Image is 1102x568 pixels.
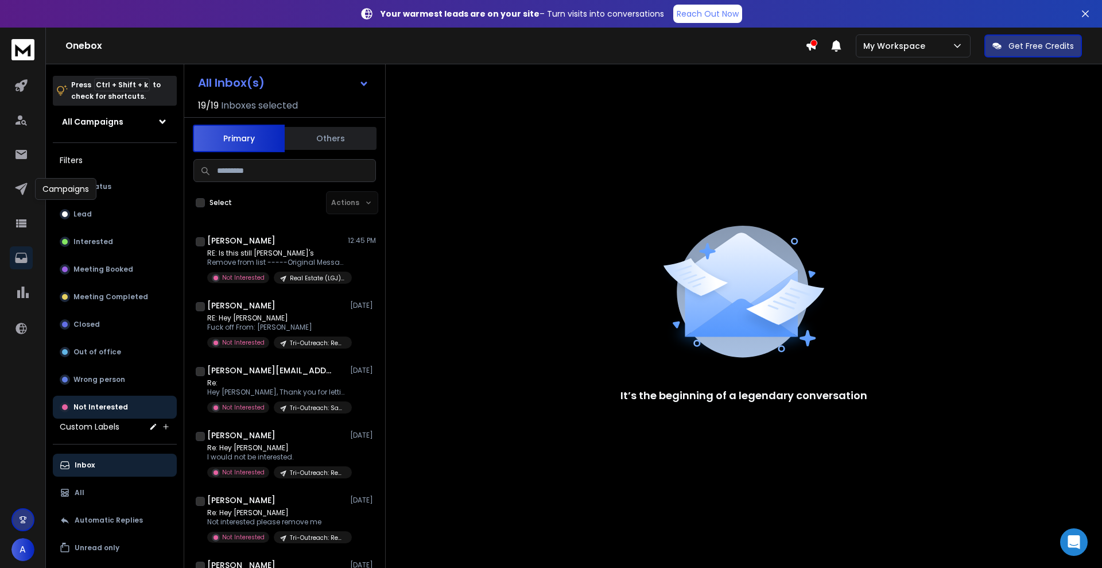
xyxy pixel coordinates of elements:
[53,152,177,168] h3: Filters
[75,461,95,470] p: Inbox
[94,78,150,91] span: Ctrl + Shift + k
[11,538,34,561] button: A
[207,430,275,441] h1: [PERSON_NAME]
[207,453,345,462] p: I would not be interested.
[53,230,177,253] button: Interested
[73,320,100,329] p: Closed
[350,301,376,310] p: [DATE]
[53,203,177,226] button: Lead
[207,517,345,527] p: Not interested please remove me
[207,378,345,388] p: Re:
[53,110,177,133] button: All Campaigns
[350,431,376,440] p: [DATE]
[350,366,376,375] p: [DATE]
[207,235,275,246] h1: [PERSON_NAME]
[207,300,275,311] h1: [PERSON_NAME]
[290,404,345,412] p: Tri-Outreach: SaaS/Tech
[73,210,92,219] p: Lead
[73,237,113,246] p: Interested
[73,347,121,357] p: Out of office
[290,534,345,542] p: Tri-Outreach: Real Estate
[290,469,345,477] p: Tri-Outreach: Real Estate
[221,99,298,113] h3: Inboxes selected
[677,8,739,20] p: Reach Out Now
[73,375,125,384] p: Wrong person
[71,79,161,102] p: Press to check for shortcuts.
[53,368,177,391] button: Wrong person
[53,341,177,364] button: Out of office
[285,126,377,151] button: Others
[207,323,345,332] p: Fuck off From: [PERSON_NAME]
[207,314,345,323] p: RE: Hey [PERSON_NAME]
[222,468,265,477] p: Not Interested
[222,403,265,412] p: Not Interested
[381,8,540,20] strong: Your warmest leads are on your site
[673,5,742,23] a: Reach Out Now
[348,236,376,245] p: 12:45 PM
[62,116,123,127] h1: All Campaigns
[222,338,265,347] p: Not Interested
[53,396,177,419] button: Not Interested
[863,40,930,52] p: My Workspace
[381,8,664,20] p: – Turn visits into conversations
[290,339,345,347] p: Tri-Outreach: Real Estate
[207,388,345,397] p: Hey [PERSON_NAME], Thank you for letting
[207,443,345,453] p: Re: Hey [PERSON_NAME]
[53,481,177,504] button: All
[222,533,265,542] p: Not Interested
[73,265,133,274] p: Meeting Booked
[11,39,34,60] img: logo
[222,273,265,282] p: Not Interested
[53,285,177,308] button: Meeting Completed
[207,249,345,258] p: RE: Is this still [PERSON_NAME]'s
[73,403,128,412] p: Not Interested
[193,125,285,152] button: Primary
[53,258,177,281] button: Meeting Booked
[35,178,96,200] div: Campaigns
[65,39,805,53] h1: Onebox
[189,71,378,94] button: All Inbox(s)
[73,292,148,302] p: Meeting Completed
[53,509,177,532] button: Automatic Replies
[620,388,867,404] p: It’s the beginning of a legendary conversation
[53,536,177,559] button: Unread only
[1060,528,1088,556] div: Open Intercom Messenger
[198,99,219,113] span: 19 / 19
[209,198,232,207] label: Select
[1008,40,1074,52] p: Get Free Credits
[207,508,345,517] p: Re: Hey [PERSON_NAME]
[207,258,345,267] p: Remove from list -----Original Message-----
[53,313,177,336] button: Closed
[75,543,119,552] p: Unread only
[198,77,265,88] h1: All Inbox(s)
[53,454,177,477] button: Inbox
[75,488,84,497] p: All
[207,365,333,376] h1: [PERSON_NAME][EMAIL_ADDRESS][PERSON_NAME][DOMAIN_NAME]
[207,494,275,506] h1: [PERSON_NAME]
[290,274,345,283] p: Real Estate (LGJ) — 16-30 Employees (Inbound Offer)
[53,175,177,198] button: All Status
[350,496,376,505] p: [DATE]
[75,516,143,525] p: Automatic Replies
[60,421,119,432] h3: Custom Labels
[984,34,1082,57] button: Get Free Credits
